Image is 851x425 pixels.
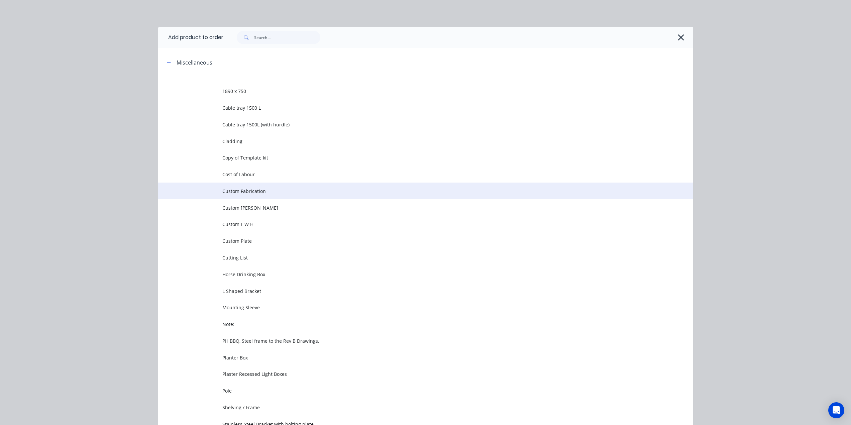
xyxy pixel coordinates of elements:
span: Shelving / Frame [222,404,599,411]
div: Miscellaneous [177,59,212,67]
span: Cutting List [222,254,599,261]
span: Note: [222,321,599,328]
span: Mounting Sleeve [222,304,599,311]
span: L Shaped Bracket [222,288,599,295]
span: PH BBQ, Steel frame to the Rev B Drawings. [222,337,599,344]
div: Open Intercom Messenger [828,402,844,418]
span: Planter Box [222,354,599,361]
span: Copy of Template kit [222,154,599,161]
span: Custom [PERSON_NAME] [222,204,599,211]
span: Pole [222,387,599,394]
span: 1890 x 750 [222,88,599,95]
input: Search... [254,31,320,44]
span: Custom L W H [222,221,599,228]
span: Plaster Recessed Light Boxes [222,370,599,378]
span: Cable tray 1500L (with hurdle) [222,121,599,128]
div: Add product to order [158,27,223,48]
span: Cost of Labour [222,171,599,178]
span: Horse Drinking Box [222,271,599,278]
span: Cable tray 1500 L [222,104,599,111]
span: Custom Plate [222,237,599,244]
span: Custom Fabrication [222,188,599,195]
span: Cladding [222,138,599,145]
